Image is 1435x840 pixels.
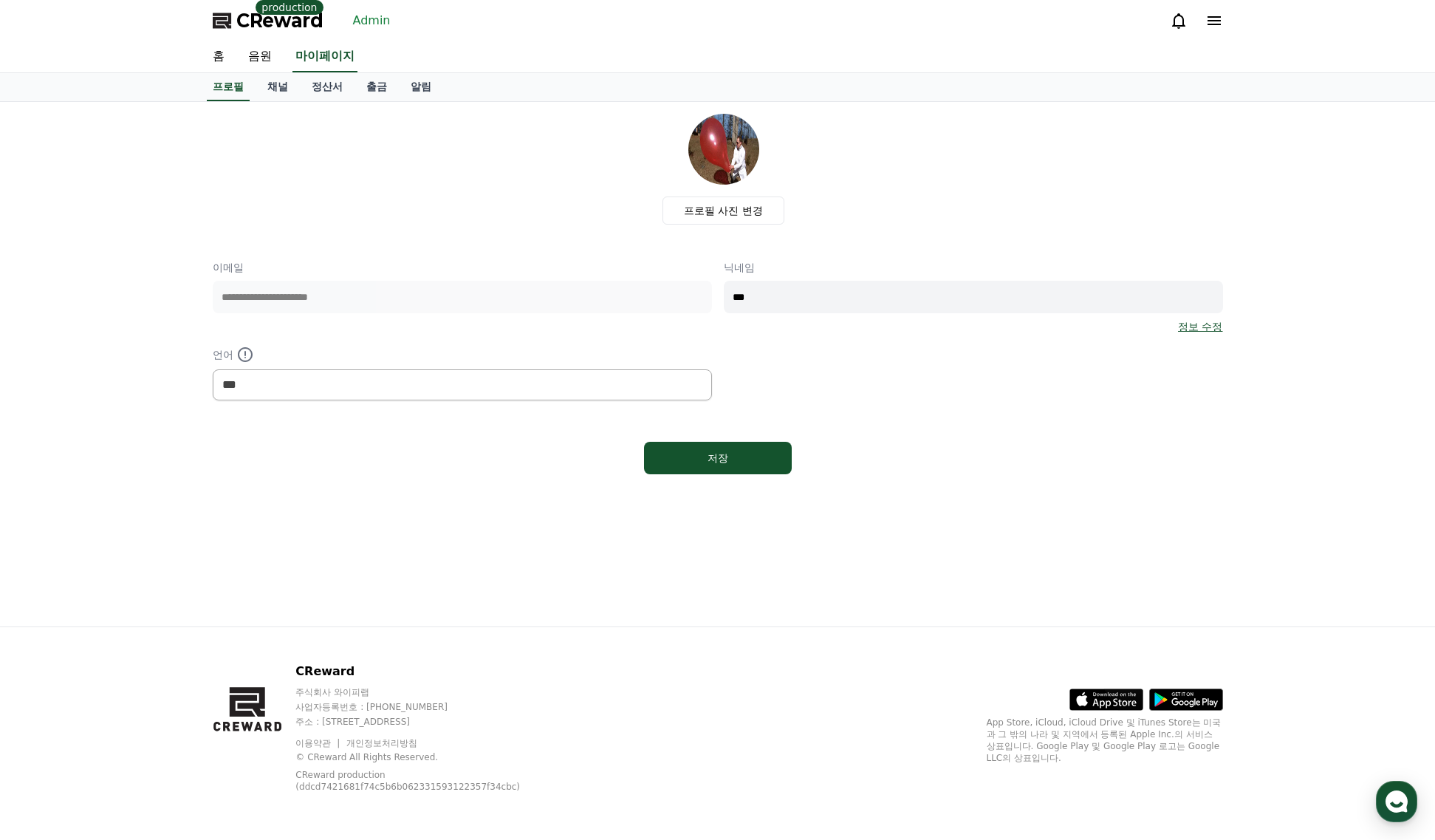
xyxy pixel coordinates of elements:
[295,769,532,793] p: CReward production (ddcd7421681f74c5b6b062331593122357f34cbc)
[213,9,323,33] a: CReward
[295,751,555,763] p: © CReward All Rights Reserved.
[688,114,759,185] img: profile_image
[644,442,792,474] button: 저장
[674,451,762,465] div: 저장
[1178,319,1222,334] a: 정보 수정
[399,73,443,101] a: 알림
[295,686,555,698] p: 주식회사 와이피랩
[295,701,555,713] p: 사업자등록번호 : [PHONE_NUMBER]
[987,717,1223,764] p: App Store, iCloud, iCloud Drive 및 iTunes Store는 미국과 그 밖의 나라 및 지역에서 등록된 Apple Inc.의 서비스 상표입니다. Goo...
[355,73,399,101] a: 출금
[295,716,555,728] p: 주소 : [STREET_ADDRESS]
[213,260,712,275] p: 이메일
[236,41,284,72] a: 음원
[236,9,323,33] span: CReward
[347,9,397,33] a: Admin
[346,738,417,748] a: 개인정보처리방침
[295,663,555,680] p: CReward
[207,73,250,101] a: 프로필
[300,73,355,101] a: 정산서
[256,73,300,101] a: 채널
[295,738,342,748] a: 이용약관
[292,41,357,72] a: 마이페이지
[724,260,1223,275] p: 닉네임
[662,197,784,225] label: 프로필 사진 변경
[201,41,236,72] a: 홈
[213,346,712,363] p: 언어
